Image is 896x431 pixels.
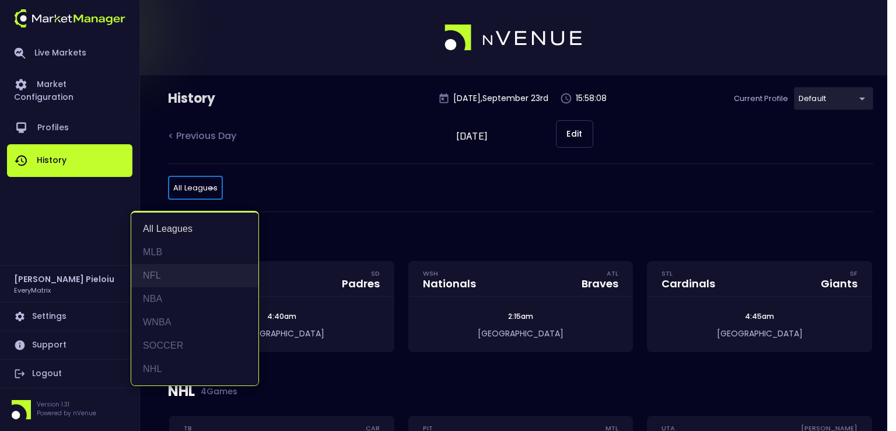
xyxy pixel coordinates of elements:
li: All Leagues [131,217,258,241]
li: NHL [131,357,258,381]
li: SOCCER [131,334,258,357]
li: NFL [131,264,258,287]
li: NBA [131,287,258,311]
li: WNBA [131,311,258,334]
li: MLB [131,241,258,264]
